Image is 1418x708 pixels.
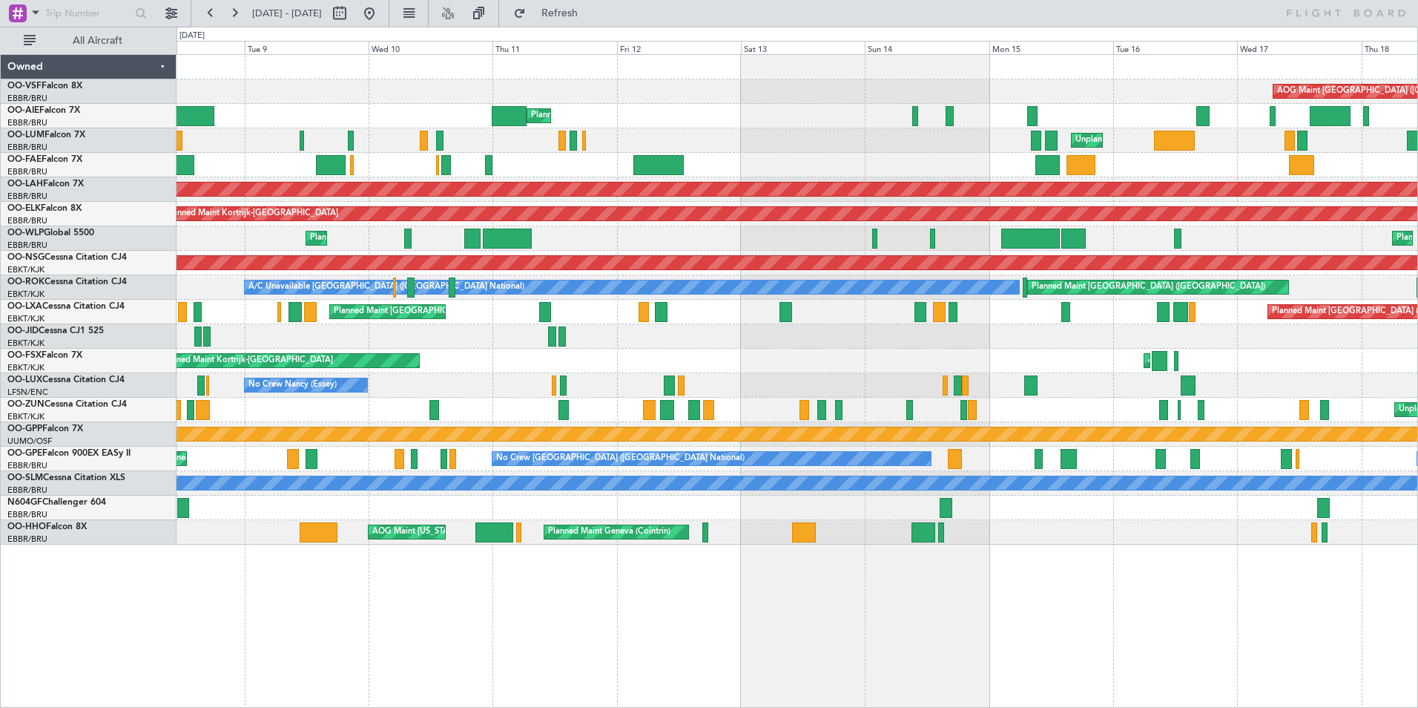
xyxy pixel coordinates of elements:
a: LFSN/ENC [7,387,48,398]
a: EBBR/BRU [7,240,47,251]
div: Wed 10 [369,41,492,54]
a: EBBR/BRU [7,509,47,520]
a: EBBR/BRU [7,460,47,471]
a: OO-VSFFalcon 8X [7,82,82,91]
span: OO-ROK [7,278,44,286]
div: [DATE] [179,30,205,42]
a: OO-LAHFalcon 7X [7,180,84,189]
a: OO-JIDCessna CJ1 525 [7,327,104,335]
span: OO-JID [7,327,39,335]
a: EBBR/BRU [7,93,47,104]
span: OO-GPP [7,425,42,433]
span: OO-NSG [7,253,44,262]
span: OO-WLP [7,229,44,237]
div: Wed 17 [1237,41,1361,54]
span: OO-LUX [7,376,42,384]
div: Unplanned Maint [GEOGRAPHIC_DATA] ([GEOGRAPHIC_DATA] National) [1075,129,1354,151]
a: EBBR/BRU [7,191,47,202]
span: All Aircraft [39,36,156,46]
button: All Aircraft [16,29,161,53]
div: Fri 12 [617,41,741,54]
a: EBBR/BRU [7,166,47,177]
a: EBBR/BRU [7,534,47,545]
div: Planned Maint [GEOGRAPHIC_DATA] ([GEOGRAPHIC_DATA]) [1032,276,1265,298]
span: OO-ELK [7,204,41,213]
div: Planned Maint Liege [310,227,387,249]
span: OO-ZUN [7,400,44,409]
div: A/C Unavailable [GEOGRAPHIC_DATA] ([GEOGRAPHIC_DATA] National) [248,276,524,298]
div: Planned Maint Kortrijk-[GEOGRAPHIC_DATA] [165,203,338,225]
div: Planned Maint Geneva (Cointrin) [548,521,670,543]
a: EBKT/KJK [7,289,44,300]
a: OO-LUXCessna Citation CJ4 [7,376,125,384]
div: Sun 14 [865,41,989,54]
a: EBKT/KJK [7,313,44,324]
div: Sat 13 [741,41,865,54]
a: OO-GPPFalcon 7X [7,425,83,433]
span: OO-FAE [7,155,42,164]
a: OO-ZUNCessna Citation CJ4 [7,400,127,409]
span: OO-GPE [7,449,42,458]
span: OO-SLM [7,473,43,482]
button: Refresh [507,1,596,25]
div: No Crew [GEOGRAPHIC_DATA] ([GEOGRAPHIC_DATA] National) [496,448,745,470]
a: EBKT/KJK [7,362,44,373]
a: EBBR/BRU [7,142,47,153]
span: OO-HHO [7,522,46,531]
a: EBKT/KJK [7,264,44,275]
span: [DATE] - [DATE] [252,7,322,20]
div: Planned Maint [GEOGRAPHIC_DATA] ([GEOGRAPHIC_DATA]) [531,105,765,127]
a: OO-GPEFalcon 900EX EASy II [7,449,131,458]
span: OO-VSF [7,82,42,91]
span: OO-LUM [7,131,44,140]
a: OO-HHOFalcon 8X [7,522,87,531]
span: OO-LXA [7,302,42,311]
a: EBBR/BRU [7,485,47,496]
a: OO-FAEFalcon 7X [7,155,82,164]
input: Trip Number [45,2,131,24]
div: AOG Maint [US_STATE] ([GEOGRAPHIC_DATA]) [372,521,552,543]
span: N604GF [7,498,42,507]
a: EBKT/KJK [7,411,44,422]
a: OO-WLPGlobal 5500 [7,229,94,237]
a: EBKT/KJK [7,338,44,349]
a: OO-AIEFalcon 7X [7,106,80,115]
div: Planned Maint Kortrijk-[GEOGRAPHIC_DATA] [160,350,333,372]
div: AOG Maint Kortrijk-[GEOGRAPHIC_DATA] [1148,350,1310,372]
div: No Crew Nancy (Essey) [248,374,337,396]
a: N604GFChallenger 604 [7,498,106,507]
a: EBBR/BRU [7,117,47,128]
a: OO-ROKCessna Citation CJ4 [7,278,127,286]
div: Mon 15 [989,41,1113,54]
div: Mon 8 [120,41,244,54]
div: Tue 9 [245,41,369,54]
span: OO-AIE [7,106,39,115]
div: Thu 11 [492,41,616,54]
span: OO-LAH [7,180,43,189]
a: OO-ELKFalcon 8X [7,204,82,213]
a: OO-FSXFalcon 7X [7,351,82,360]
div: Planned Maint [GEOGRAPHIC_DATA] ([GEOGRAPHIC_DATA] National) [334,301,602,323]
a: EBBR/BRU [7,215,47,226]
div: Tue 16 [1113,41,1237,54]
a: UUMO/OSF [7,436,52,447]
span: OO-FSX [7,351,42,360]
a: OO-LUMFalcon 7X [7,131,85,140]
a: OO-LXACessna Citation CJ4 [7,302,125,311]
a: OO-SLMCessna Citation XLS [7,473,125,482]
a: OO-NSGCessna Citation CJ4 [7,253,127,262]
span: Refresh [529,8,591,19]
